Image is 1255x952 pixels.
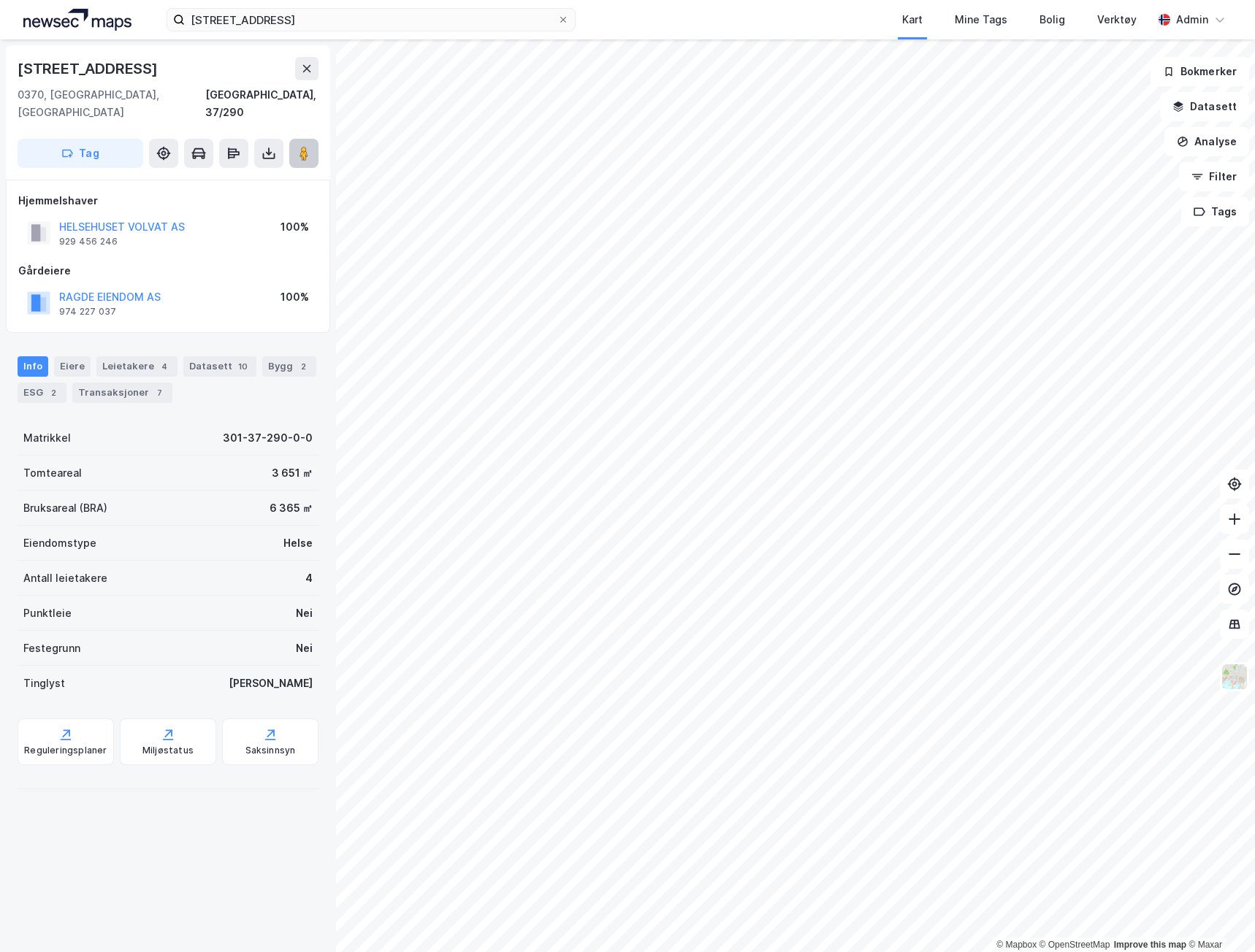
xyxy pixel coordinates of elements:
[1221,663,1248,691] img: Z
[1179,162,1249,191] button: Filter
[296,359,310,374] div: 2
[23,429,71,447] div: Matrikkel
[18,86,205,121] div: 0370, [GEOGRAPHIC_DATA], [GEOGRAPHIC_DATA]
[1151,57,1249,86] button: Bokmerker
[18,383,66,403] div: ESG
[205,86,318,121] div: [GEOGRAPHIC_DATA], 37/290
[59,306,116,318] div: 974 227 037
[157,359,172,374] div: 4
[152,385,167,400] div: 7
[18,262,318,280] div: Gårdeiere
[229,675,313,692] div: [PERSON_NAME]
[185,9,557,31] input: Søk på adresse, matrikkel, gårdeiere, leietakere eller personer
[24,745,107,756] div: Reguleringsplaner
[262,356,316,377] div: Bygg
[18,192,318,210] div: Hjemmelshaver
[902,11,923,28] div: Kart
[23,640,80,657] div: Festegrunn
[23,675,65,692] div: Tinglyst
[96,356,178,377] div: Leietakere
[1160,92,1249,121] button: Datasett
[305,569,313,587] div: 4
[296,604,313,622] div: Nei
[1040,940,1110,950] a: OpenStreetMap
[1040,11,1065,28] div: Bolig
[281,288,309,306] div: 100%
[23,9,131,31] img: logo.a4113a55bc3d86da70a041830d287a7e.svg
[996,940,1037,950] a: Mapbox
[183,356,256,377] div: Datasett
[54,356,91,377] div: Eiere
[223,429,313,447] div: 301-37-290-0-0
[283,534,313,552] div: Helse
[23,464,82,482] div: Tomteareal
[296,640,313,657] div: Nei
[1176,11,1208,28] div: Admin
[1182,882,1255,952] div: Kontrollprogram for chat
[1114,940,1186,950] a: Improve this map
[281,218,309,236] div: 100%
[142,745,194,756] div: Miljøstatus
[270,499,313,517] div: 6 365 ㎡
[72,383,172,403] div: Transaksjoner
[23,534,96,552] div: Eiendomstype
[23,569,107,587] div: Antall leietakere
[18,356,48,377] div: Info
[245,745,296,756] div: Saksinnsyn
[23,499,107,517] div: Bruksareal (BRA)
[235,359,251,374] div: 10
[59,236,118,247] div: 929 456 246
[1181,197,1249,226] button: Tags
[1164,127,1249,156] button: Analyse
[1097,11,1137,28] div: Verktøy
[955,11,1007,28] div: Mine Tags
[46,385,61,400] div: 2
[23,604,72,622] div: Punktleie
[18,57,161,80] div: [STREET_ADDRESS]
[18,139,143,168] button: Tag
[272,464,313,482] div: 3 651 ㎡
[1182,882,1255,952] iframe: Chat Widget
